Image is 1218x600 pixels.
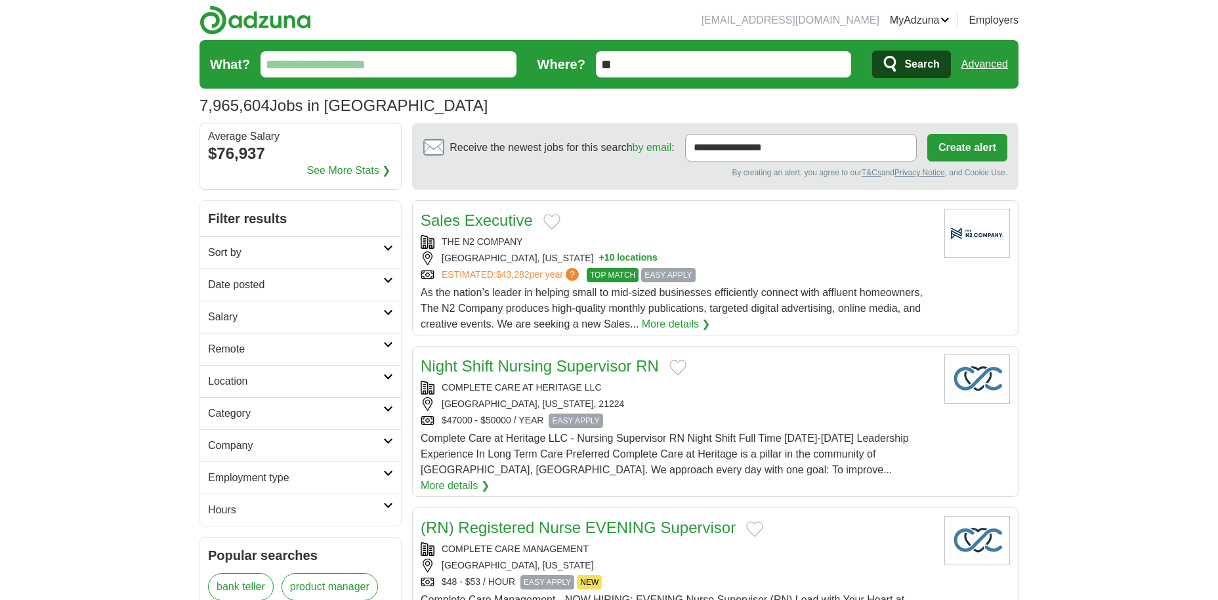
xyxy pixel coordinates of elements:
a: See More Stats ❯ [307,163,391,179]
label: Where? [537,54,585,74]
div: Average Salary [208,131,393,142]
span: $43,282 [496,269,530,280]
a: ESTIMATED:$43,282per year? [442,268,581,282]
span: EASY APPLY [549,414,602,428]
h2: Filter results [200,201,401,236]
button: Add to favorite jobs [543,214,560,230]
div: COMPLETE CARE MANAGEMENT [421,542,934,556]
h2: Date posted [208,277,383,293]
div: By creating an alert, you agree to our and , and Cookie Use. [423,167,1007,179]
button: Create alert [927,134,1007,161]
h2: Salary [208,309,383,325]
h2: Remote [208,341,383,357]
img: Company logo [944,516,1010,565]
a: Date posted [200,268,401,301]
a: Privacy Notice [894,168,945,177]
span: ? [566,268,579,281]
a: More details ❯ [642,316,711,332]
span: + [599,251,604,265]
h2: Company [208,438,383,454]
h2: Popular searches [208,546,393,565]
span: Receive the newest jobs for this search : [450,140,674,156]
a: Location [200,365,401,397]
img: Adzuna logo [199,5,311,35]
span: Search [904,51,939,77]
button: Search [872,51,950,78]
a: (RN) Registered Nurse EVENING Supervisor [421,519,736,536]
div: [GEOGRAPHIC_DATA], [US_STATE] [421,251,934,265]
img: Company logo [944,209,1010,258]
h2: Employment type [208,470,383,486]
img: Company logo [944,354,1010,404]
a: More details ❯ [421,478,490,494]
h1: Jobs in [GEOGRAPHIC_DATA] [199,96,488,114]
a: Salary [200,301,401,333]
a: T&Cs [862,168,881,177]
span: As the nation’s leader in helping small to mid-sized businesses efficiently connect with affluent... [421,287,923,330]
a: Category [200,397,401,429]
a: Night Shift Nursing Supervisor RN [421,357,659,375]
a: Employment type [200,461,401,494]
span: 7,965,604 [199,94,270,118]
a: by email [633,142,672,153]
h2: Location [208,374,383,389]
a: Sales Executive [421,211,533,229]
a: Employers [969,12,1018,28]
span: Complete Care at Heritage LLC - Nursing Supervisor RN Night Shift Full Time [DATE]-[DATE] Leaders... [421,433,909,475]
button: +10 locations [599,251,658,265]
a: Remote [200,333,401,365]
div: [GEOGRAPHIC_DATA], [US_STATE] [421,559,934,572]
div: [GEOGRAPHIC_DATA], [US_STATE], 21224 [421,397,934,411]
span: EASY APPLY [641,268,695,282]
div: COMPLETE CARE AT HERITAGE LLC [421,381,934,395]
div: $76,937 [208,142,393,165]
a: Hours [200,494,401,526]
h2: Category [208,406,383,421]
h2: Sort by [208,245,383,261]
a: MyAdzuna [890,12,950,28]
li: [EMAIL_ADDRESS][DOMAIN_NAME] [702,12,879,28]
a: Advanced [961,51,1008,77]
div: THE N2 COMPANY [421,235,934,249]
span: EASY APPLY [520,575,574,589]
span: TOP MATCH [587,268,639,282]
a: Company [200,429,401,461]
h2: Hours [208,502,383,518]
button: Add to favorite jobs [669,360,686,375]
div: $48 - $53 / HOUR [421,575,934,589]
label: What? [210,54,250,74]
button: Add to favorite jobs [746,521,763,537]
span: NEW [577,575,602,589]
div: $47000 - $50000 / YEAR [421,414,934,428]
a: Sort by [200,236,401,268]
